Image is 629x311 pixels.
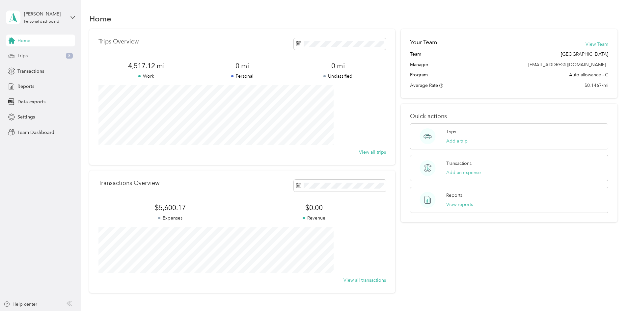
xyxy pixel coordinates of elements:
button: View reports [446,201,473,208]
button: View Team [586,41,608,48]
span: Home [17,37,30,44]
span: Reports [17,83,34,90]
span: $0.00 [242,203,386,212]
div: Personal dashboard [24,20,59,24]
span: Trips [17,52,28,59]
span: Program [410,71,428,78]
p: Transactions Overview [98,180,159,187]
p: Quick actions [410,113,608,120]
span: $0.1467/mi [585,82,608,89]
p: Trips Overview [98,38,139,45]
p: Trips [446,128,456,135]
span: Settings [17,114,35,120]
iframe: Everlance-gr Chat Button Frame [592,274,629,311]
p: Reports [446,192,462,199]
span: Average Rate [410,83,438,88]
div: [PERSON_NAME] [24,11,65,17]
p: Unclassified [290,73,386,80]
span: Manager [410,61,428,68]
button: Add a trip [446,138,468,144]
button: View all transactions [343,277,386,284]
span: Team [410,51,421,58]
h1: Home [89,15,111,22]
p: Transactions [446,160,472,167]
button: View all trips [359,149,386,156]
button: Help center [4,301,37,308]
span: 8 [66,53,73,59]
span: [GEOGRAPHIC_DATA] [561,51,608,58]
span: Data exports [17,98,45,105]
p: Personal [194,73,290,80]
span: Transactions [17,68,44,75]
p: Revenue [242,215,386,221]
span: $5,600.17 [98,203,242,212]
h2: Your Team [410,38,437,46]
span: Team Dashboard [17,129,54,136]
span: [EMAIL_ADDRESS][DOMAIN_NAME] [528,62,606,67]
span: 0 mi [194,61,290,70]
p: Work [98,73,194,80]
span: Auto allowance - C [569,71,608,78]
button: Add an expense [446,169,481,176]
span: 4,517.12 mi [98,61,194,70]
span: 0 mi [290,61,386,70]
p: Expenses [98,215,242,221]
